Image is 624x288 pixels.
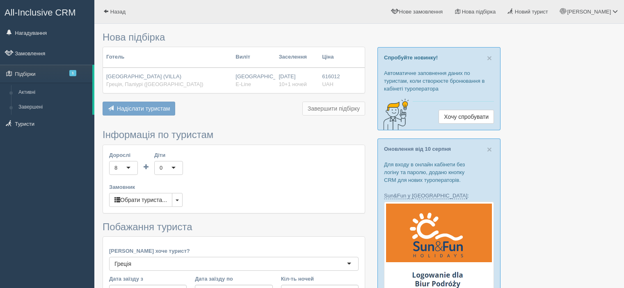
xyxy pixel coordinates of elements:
[109,247,359,255] label: [PERSON_NAME] хоче турист?
[279,81,306,87] span: 10+1 ночей
[384,193,467,199] a: Sun&Fun у [GEOGRAPHIC_DATA]
[103,129,365,140] h3: Інформація по туристам
[319,47,343,68] th: Ціна
[106,73,181,79] span: [GEOGRAPHIC_DATA] (VILLA)
[103,102,175,116] button: Надіслати туристам
[322,81,333,87] span: UAH
[384,146,451,152] a: Оновлення від 10 серпня
[110,9,126,15] span: Назад
[302,102,365,116] button: Завершити підбірку
[114,164,117,172] div: 8
[109,193,172,207] button: Обрати туриста...
[399,9,443,15] span: Нове замовлення
[384,54,494,61] p: Спробуйте новинку!
[487,53,492,63] span: ×
[109,275,187,283] label: Дата заїзду з
[487,145,492,154] button: Close
[384,69,494,93] p: Автоматичне заповнення даних по туристам, коли створюєте бронювання в кабінеті туроператора
[487,145,492,154] span: ×
[114,260,131,268] div: Греція
[15,100,92,115] a: Завершені
[154,151,183,159] label: Діти
[515,9,548,15] span: Новий турист
[5,7,76,18] span: All-Inclusive CRM
[279,73,315,88] div: [DATE]
[15,85,92,100] a: Активні
[567,9,611,15] span: [PERSON_NAME]
[109,183,359,191] label: Замовник
[439,110,494,124] a: Хочу спробувати
[160,164,162,172] div: 0
[0,0,94,23] a: All-Inclusive CRM
[235,73,272,88] div: [GEOGRAPHIC_DATA]
[378,98,411,131] img: creative-idea-2907357.png
[462,9,496,15] span: Нова підбірка
[103,32,365,43] h3: Нова підбірка
[384,161,494,184] p: Для входу в онлайн кабінети без логіну та паролю, додано кнопку CRM для нових туроператорів.
[103,221,192,232] span: Побажання туриста
[275,47,319,68] th: Заселення
[487,54,492,62] button: Close
[69,70,76,76] span: 1
[235,81,251,87] span: E-Line
[106,81,203,87] span: Греція, Паліурі ([GEOGRAPHIC_DATA])
[281,275,359,283] label: Кіл-ть ночей
[117,105,170,112] span: Надіслати туристам
[322,73,340,79] span: 616012
[109,151,138,159] label: Дорослі
[195,275,272,283] label: Дата заїзду по
[232,47,275,68] th: Виліт
[103,47,232,68] th: Готель
[384,192,494,200] p: :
